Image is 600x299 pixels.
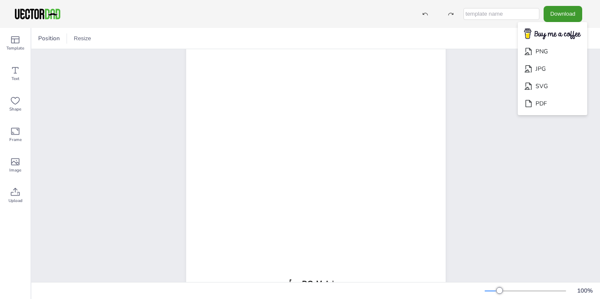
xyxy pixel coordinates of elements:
button: Resize [70,32,95,45]
li: JPG [518,60,587,78]
li: SVG [518,78,587,95]
img: buymecoffee.png [519,26,586,42]
div: 100 % [575,287,595,295]
input: template name [463,8,539,20]
span: Text [11,75,20,82]
button: Download [544,6,582,22]
span: Position [36,34,61,42]
span: Frame [9,136,22,143]
span: Upload [8,197,22,204]
img: VectorDad-1.png [14,8,61,20]
ul: Download [518,22,587,116]
li: PNG [518,43,587,60]
li: PDF [518,95,587,112]
span: Image [9,167,21,174]
span: Template [6,45,24,52]
span: Shape [9,106,21,113]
